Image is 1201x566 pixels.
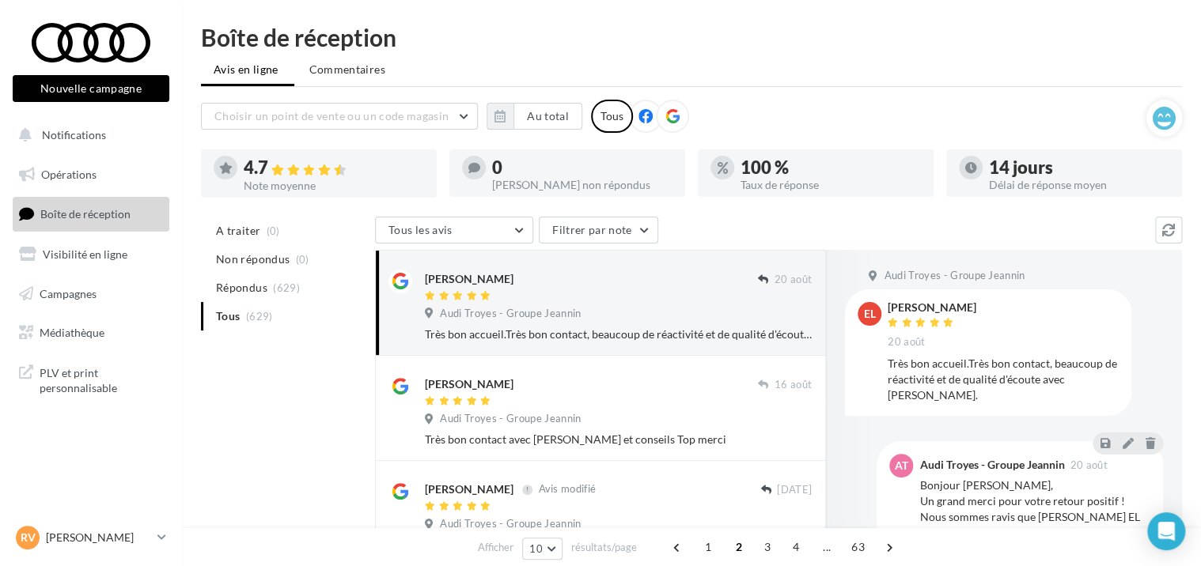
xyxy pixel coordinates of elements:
[201,103,478,130] button: Choisir un point de vente ou un code magasin
[375,217,533,243] button: Tous les avis
[1147,512,1185,550] div: Open Intercom Messenger
[478,540,513,555] span: Afficher
[989,159,1169,176] div: 14 jours
[755,534,780,560] span: 3
[888,356,1119,403] div: Très bon accueil.Très bon contact, beaucoup de réactivité et de qualité d'écoute avec [PERSON_NAME].
[895,458,908,474] span: AT
[845,534,871,560] span: 63
[695,534,721,560] span: 1
[425,376,513,392] div: [PERSON_NAME]
[388,223,453,236] span: Tous les avis
[989,179,1169,191] div: Délai de réponse moyen
[919,459,1064,470] div: Audi Troyes - Groupe Jeannin
[13,75,169,102] button: Nouvelle campagne
[244,159,424,177] div: 4.7
[425,432,812,447] div: Très bon contact avec [PERSON_NAME] et conseils Top merci
[9,158,172,191] a: Opérations
[43,247,127,261] span: Visibilité en ligne
[21,530,36,545] span: RV
[492,179,672,191] div: [PERSON_NAME] non répondus
[40,326,104,339] span: Médiathèque
[40,286,97,300] span: Campagnes
[741,159,921,176] div: 100 %
[309,62,385,77] span: Commentaires
[440,517,581,531] span: Audi Troyes - Groupe Jeannin
[46,530,151,545] p: [PERSON_NAME]
[42,128,106,141] span: Notifications
[864,306,876,322] span: EL
[492,159,672,176] div: 0
[888,302,976,313] div: [PERSON_NAME]
[1070,460,1107,470] span: 20 août
[522,538,563,560] button: 10
[425,271,513,287] div: [PERSON_NAME]
[216,251,290,267] span: Non répondus
[201,25,1182,49] div: Boîte de réception
[513,103,582,130] button: Au total
[13,523,169,553] a: RV [PERSON_NAME]
[814,534,839,560] span: ...
[9,119,166,152] button: Notifications
[783,534,809,560] span: 4
[40,362,163,396] span: PLV et print personnalisable
[9,316,172,349] a: Médiathèque
[267,225,280,237] span: (0)
[9,277,172,311] a: Campagnes
[440,412,581,426] span: Audi Troyes - Groupe Jeannin
[273,281,300,294] span: (629)
[775,378,812,392] span: 16 août
[741,179,921,191] div: Taux de réponse
[9,197,172,231] a: Boîte de réception
[214,109,449,123] span: Choisir un point de vente ou un code magasin
[296,253,309,266] span: (0)
[425,326,812,342] div: Très bon accueil.Très bon contact, beaucoup de réactivité et de qualité d'écoute avec [PERSON_NAME].
[244,180,424,191] div: Note moyenne
[888,335,925,349] span: 20 août
[216,223,260,239] span: A traiter
[487,103,582,130] button: Au total
[591,100,633,133] div: Tous
[538,483,596,496] span: Avis modifié
[775,273,812,287] span: 20 août
[216,280,267,296] span: Répondus
[539,217,658,243] button: Filtrer par note
[425,481,513,497] div: [PERSON_NAME]
[726,534,752,560] span: 2
[40,207,131,221] span: Boîte de réception
[884,269,1025,283] span: Audi Troyes - Groupe Jeannin
[9,356,172,402] a: PLV et print personnalisable
[777,483,812,497] span: [DATE]
[9,238,172,271] a: Visibilité en ligne
[571,540,637,555] span: résultats/page
[529,542,543,555] span: 10
[440,307,581,321] span: Audi Troyes - Groupe Jeannin
[41,168,97,181] span: Opérations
